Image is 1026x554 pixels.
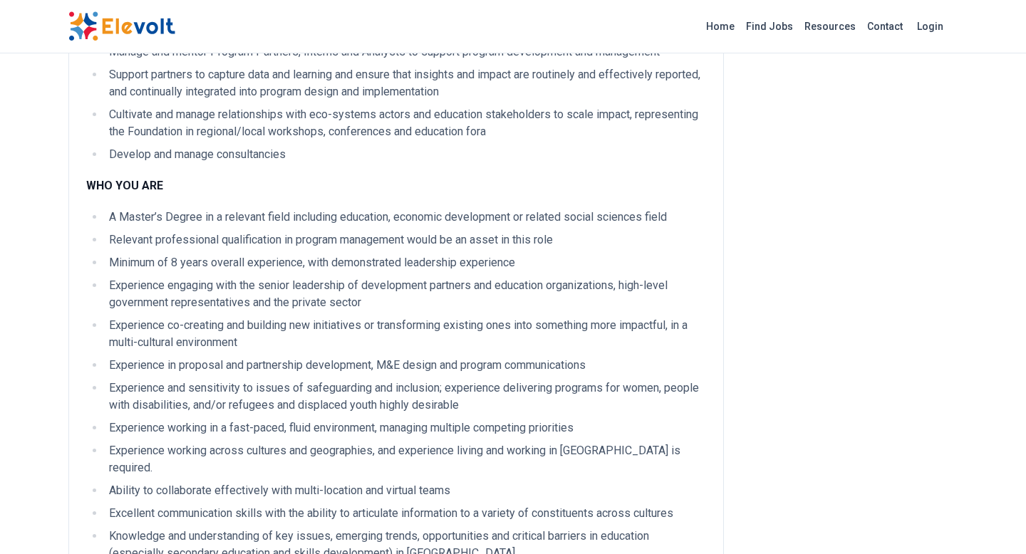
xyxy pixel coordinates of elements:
strong: WHO YOU ARE [86,179,163,192]
li: Experience working in a fast-paced, fluid environment, managing multiple competing priorities [105,419,706,437]
li: Experience in proposal and partnership development, M&E design and program communications [105,357,706,374]
li: Ability to collaborate effectively with multi-location and virtual teams [105,482,706,499]
li: Experience engaging with the senior leadership of development partners and education organization... [105,277,706,311]
a: Resources [799,15,861,38]
img: Elevolt [68,11,175,41]
li: Excellent communication skills with the ability to articulate information to a variety of constit... [105,505,706,522]
a: Login [908,12,952,41]
li: Develop and manage consultancies [105,146,706,163]
li: Minimum of 8 years overall experience, with demonstrated leadership experience [105,254,706,271]
li: Cultivate and manage relationships with eco-systems actors and education stakeholders to scale im... [105,106,706,140]
iframe: Chat Widget [955,486,1026,554]
a: Find Jobs [740,15,799,38]
li: Experience co-creating and building new initiatives or transforming existing ones into something ... [105,317,706,351]
li: Relevant professional qualification in program management would be an asset in this role [105,231,706,249]
li: A Master’s Degree in a relevant field including education, economic development or related social... [105,209,706,226]
a: Contact [861,15,908,38]
a: Home [700,15,740,38]
li: Support partners to capture data and learning and ensure that insights and impact are routinely a... [105,66,706,100]
li: Experience and sensitivity to issues of safeguarding and inclusion; experience delivering program... [105,380,706,414]
li: Experience working across cultures and geographies, and experience living and working in [GEOGRAP... [105,442,706,476]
